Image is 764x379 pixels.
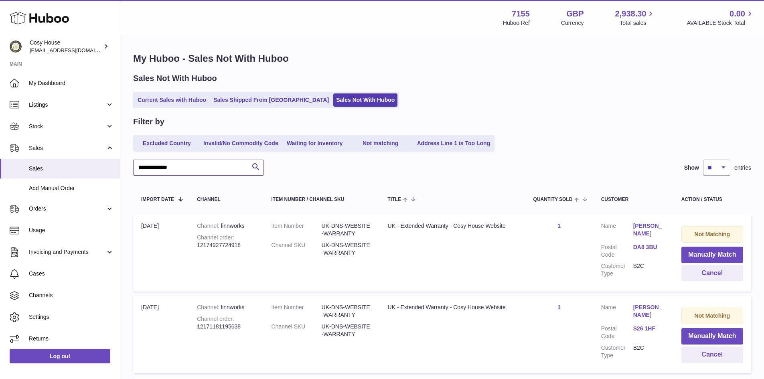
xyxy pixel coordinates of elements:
td: [DATE] [133,214,189,292]
div: 12174927724918 [197,234,255,249]
dd: UK-DNS-WEBSITE-WARRANTY [322,222,372,237]
dt: Postal Code [601,325,633,340]
a: Log out [10,349,110,363]
strong: 7155 [512,8,530,19]
span: Stock [29,123,105,130]
span: [EMAIL_ADDRESS][DOMAIN_NAME] [30,47,118,53]
a: Sales Shipped From [GEOGRAPHIC_DATA] [211,93,332,107]
dt: Channel SKU [272,241,322,257]
strong: Channel [197,223,221,229]
div: Item Number / Channel SKU [272,197,372,202]
div: Channel [197,197,255,202]
h2: Sales Not With Huboo [133,73,217,84]
div: linnworks [197,222,255,230]
strong: Channel order [197,316,234,322]
a: S26 1HF [633,325,665,332]
span: 2,938.30 [615,8,646,19]
span: My Dashboard [29,79,114,87]
dd: B2C [633,262,665,278]
dt: Postal Code [601,243,633,259]
span: Add Manual Order [29,184,114,192]
a: Excluded Country [135,137,199,150]
a: 1 [557,223,561,229]
dd: UK-DNS-WEBSITE-WARRANTY [322,241,372,257]
a: 2,938.30 Total sales [615,8,656,27]
a: Not matching [349,137,413,150]
strong: Not Matching [695,312,730,319]
button: Manually Match [681,247,743,263]
a: 1 [557,304,561,310]
strong: Not Matching [695,231,730,237]
span: Returns [29,335,114,343]
span: Total sales [620,19,655,27]
span: Quantity Sold [533,197,573,202]
div: UK - Extended Warranty - Cosy House Website [388,304,517,311]
dd: B2C [633,344,665,359]
span: Import date [141,197,174,202]
div: Cosy House [30,39,102,54]
div: Customer [601,197,665,202]
dt: Item Number [272,222,322,237]
div: Huboo Ref [503,19,530,27]
button: Manually Match [681,328,743,345]
h2: Filter by [133,116,164,127]
strong: GBP [566,8,584,19]
div: Currency [561,19,584,27]
a: 0.00 AVAILABLE Stock Total [687,8,754,27]
span: Listings [29,101,105,109]
dd: UK-DNS-WEBSITE-WARRANTY [322,304,372,319]
a: [PERSON_NAME] [633,222,665,237]
dt: Name [601,304,633,321]
span: Settings [29,313,114,321]
h1: My Huboo - Sales Not With Huboo [133,52,751,65]
strong: Channel [197,304,221,310]
strong: Channel order [197,234,234,241]
div: Action / Status [681,197,743,202]
a: Address Line 1 is Too Long [414,137,493,150]
button: Cancel [681,347,743,363]
button: Cancel [681,265,743,282]
dt: Name [601,222,633,239]
label: Show [684,164,699,172]
dt: Customer Type [601,262,633,278]
span: Usage [29,227,114,234]
dd: UK-DNS-WEBSITE-WARRANTY [322,323,372,338]
a: [PERSON_NAME] [633,304,665,319]
div: UK - Extended Warranty - Cosy House Website [388,222,517,230]
dt: Item Number [272,304,322,319]
a: Waiting for Inventory [283,137,347,150]
a: Sales Not With Huboo [333,93,397,107]
dt: Customer Type [601,344,633,359]
span: Sales [29,165,114,172]
dt: Channel SKU [272,323,322,338]
span: Channels [29,292,114,299]
a: Invalid/No Commodity Code [201,137,281,150]
span: Title [388,197,401,202]
span: Sales [29,144,105,152]
img: info@wholesomegoods.com [10,41,22,53]
span: Cases [29,270,114,278]
a: DA8 3BU [633,243,665,251]
span: Orders [29,205,105,213]
div: 12171181195638 [197,315,255,330]
span: Invoicing and Payments [29,248,105,256]
span: entries [734,164,751,172]
td: [DATE] [133,296,189,373]
span: AVAILABLE Stock Total [687,19,754,27]
div: linnworks [197,304,255,311]
span: 0.00 [730,8,745,19]
a: Current Sales with Huboo [135,93,209,107]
